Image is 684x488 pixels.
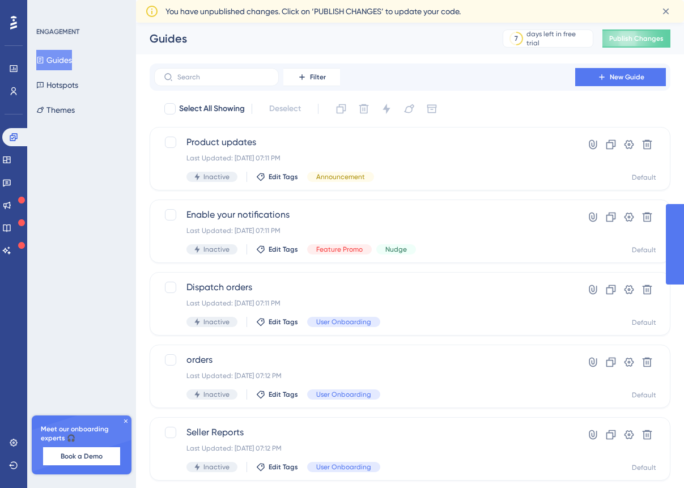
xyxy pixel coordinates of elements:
[575,68,666,86] button: New Guide
[41,425,122,443] span: Meet our onboarding experts 🎧
[256,245,298,254] button: Edit Tags
[43,447,120,465] button: Book a Demo
[203,317,230,326] span: Inactive
[316,462,371,472] span: User Onboarding
[186,444,543,453] div: Last Updated: [DATE] 07:12 PM
[602,29,670,48] button: Publish Changes
[256,462,298,472] button: Edit Tags
[632,391,656,400] div: Default
[256,172,298,181] button: Edit Tags
[186,371,543,380] div: Last Updated: [DATE] 07:12 PM
[186,299,543,308] div: Last Updated: [DATE] 07:11 PM
[186,135,543,149] span: Product updates
[61,452,103,461] span: Book a Demo
[165,5,461,18] span: You have unpublished changes. Click on ‘PUBLISH CHANGES’ to update your code.
[256,390,298,399] button: Edit Tags
[256,317,298,326] button: Edit Tags
[610,73,644,82] span: New Guide
[515,34,518,43] div: 7
[632,463,656,472] div: Default
[36,27,79,36] div: ENGAGEMENT
[632,173,656,182] div: Default
[316,390,371,399] span: User Onboarding
[632,318,656,327] div: Default
[259,99,311,119] button: Deselect
[269,245,298,254] span: Edit Tags
[385,245,407,254] span: Nudge
[316,245,363,254] span: Feature Promo
[203,245,230,254] span: Inactive
[203,172,230,181] span: Inactive
[609,34,664,43] span: Publish Changes
[36,75,78,95] button: Hotspots
[636,443,670,477] iframe: UserGuiding AI Assistant Launcher
[36,50,72,70] button: Guides
[186,208,543,222] span: Enable your notifications
[186,154,543,163] div: Last Updated: [DATE] 07:11 PM
[203,462,230,472] span: Inactive
[632,245,656,254] div: Default
[150,31,474,46] div: Guides
[177,73,269,81] input: Search
[269,462,298,472] span: Edit Tags
[269,102,301,116] span: Deselect
[179,102,245,116] span: Select All Showing
[316,317,371,326] span: User Onboarding
[269,172,298,181] span: Edit Tags
[36,100,75,120] button: Themes
[310,73,326,82] span: Filter
[316,172,365,181] span: Announcement
[186,426,543,439] span: Seller Reports
[283,68,340,86] button: Filter
[526,29,589,48] div: days left in free trial
[186,281,543,294] span: Dispatch orders
[186,226,543,235] div: Last Updated: [DATE] 07:11 PM
[269,390,298,399] span: Edit Tags
[186,353,543,367] span: orders
[203,390,230,399] span: Inactive
[269,317,298,326] span: Edit Tags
